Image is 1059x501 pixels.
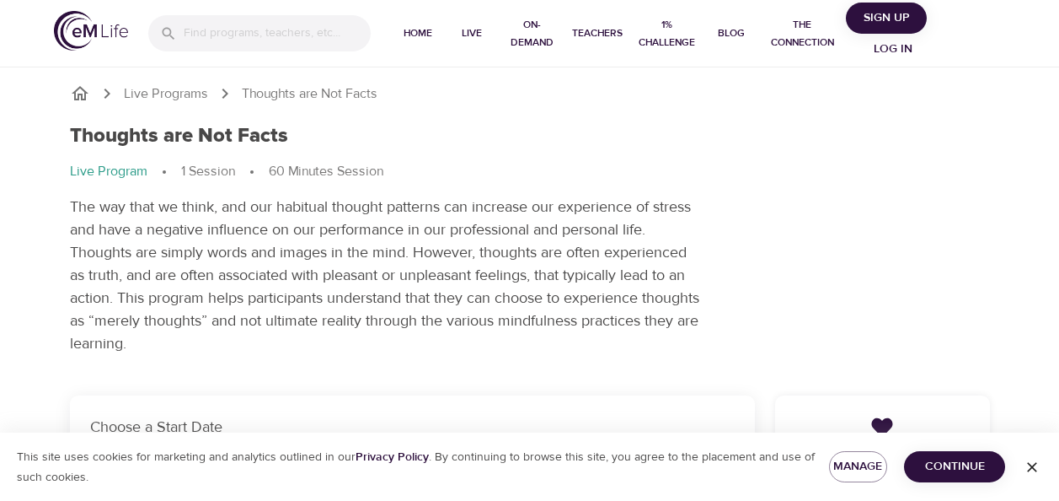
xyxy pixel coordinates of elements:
[70,196,702,355] p: The way that we think, and our habitual thought patterns can increase our experience of stress an...
[917,456,992,477] span: Continue
[904,451,1005,482] button: Continue
[269,162,383,181] p: 60 Minutes Session
[846,3,927,34] button: Sign Up
[505,16,559,51] span: On-Demand
[70,162,147,181] p: Live Program
[70,124,288,148] h1: Thoughts are Not Facts
[184,15,371,51] input: Find programs, teachers, etc...
[90,416,735,439] p: Choose a Start Date
[452,24,492,42] span: Live
[859,39,927,60] span: Log in
[70,83,990,104] nav: breadcrumb
[636,16,698,51] span: 1% Challenge
[356,450,429,465] a: Privacy Policy
[181,162,235,181] p: 1 Session
[572,24,623,42] span: Teachers
[853,8,920,29] span: Sign Up
[853,34,933,65] button: Log in
[398,24,438,42] span: Home
[124,84,208,104] a: Live Programs
[54,11,128,51] img: logo
[829,451,888,482] button: Manage
[70,162,990,182] nav: breadcrumb
[711,24,751,42] span: Blog
[242,84,377,104] p: Thoughts are Not Facts
[765,16,839,51] span: The Connection
[842,456,874,477] span: Manage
